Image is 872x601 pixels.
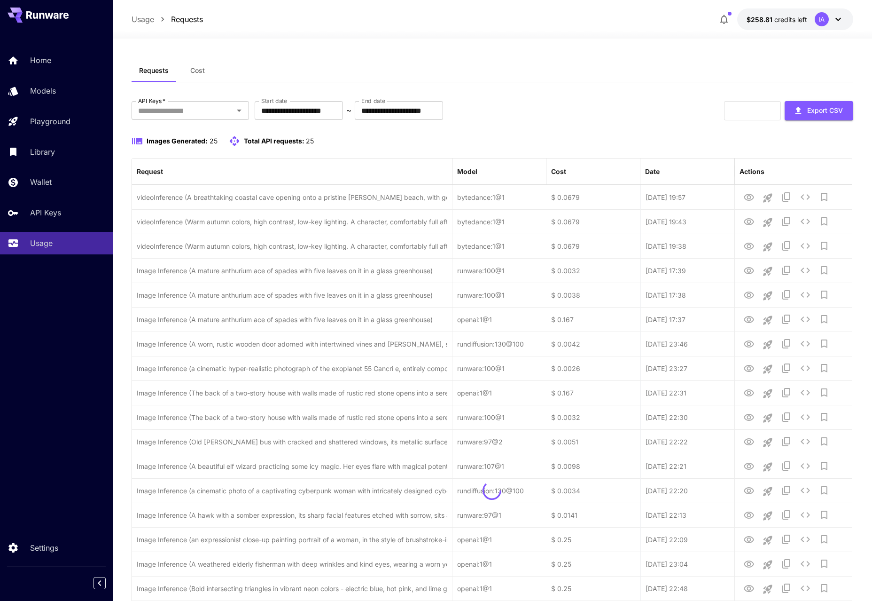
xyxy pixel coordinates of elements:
div: $258.80514 [747,15,807,24]
p: Wallet [30,176,52,188]
button: Open [233,104,246,117]
a: Usage [132,14,154,25]
span: 25 [306,137,314,145]
div: Date [645,167,660,175]
div: Collapse sidebar [101,575,113,592]
p: Playground [30,116,70,127]
div: Model [457,167,477,175]
div: Cost [551,167,566,175]
button: Export CSV [785,101,853,120]
span: $258.81 [747,16,774,24]
label: API Keys [138,97,165,105]
p: Library [30,146,55,158]
p: Home [30,55,51,66]
nav: breadcrumb [132,14,203,25]
button: $258.80514IA [737,8,853,30]
span: Images Generated: [147,137,208,145]
p: ~ [346,105,351,116]
span: Total API requests: [244,137,304,145]
div: IA [815,12,829,26]
div: Request [137,167,163,175]
button: Collapse sidebar [93,577,106,589]
p: Models [30,85,56,96]
p: API Keys [30,207,61,218]
span: credits left [774,16,807,24]
label: Start date [261,97,287,105]
div: Actions [740,167,764,175]
p: Usage [30,237,53,249]
span: 25 [210,137,218,145]
span: Cost [190,66,205,75]
label: End date [361,97,385,105]
p: Settings [30,542,58,554]
a: Requests [171,14,203,25]
span: Requests [139,66,169,75]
